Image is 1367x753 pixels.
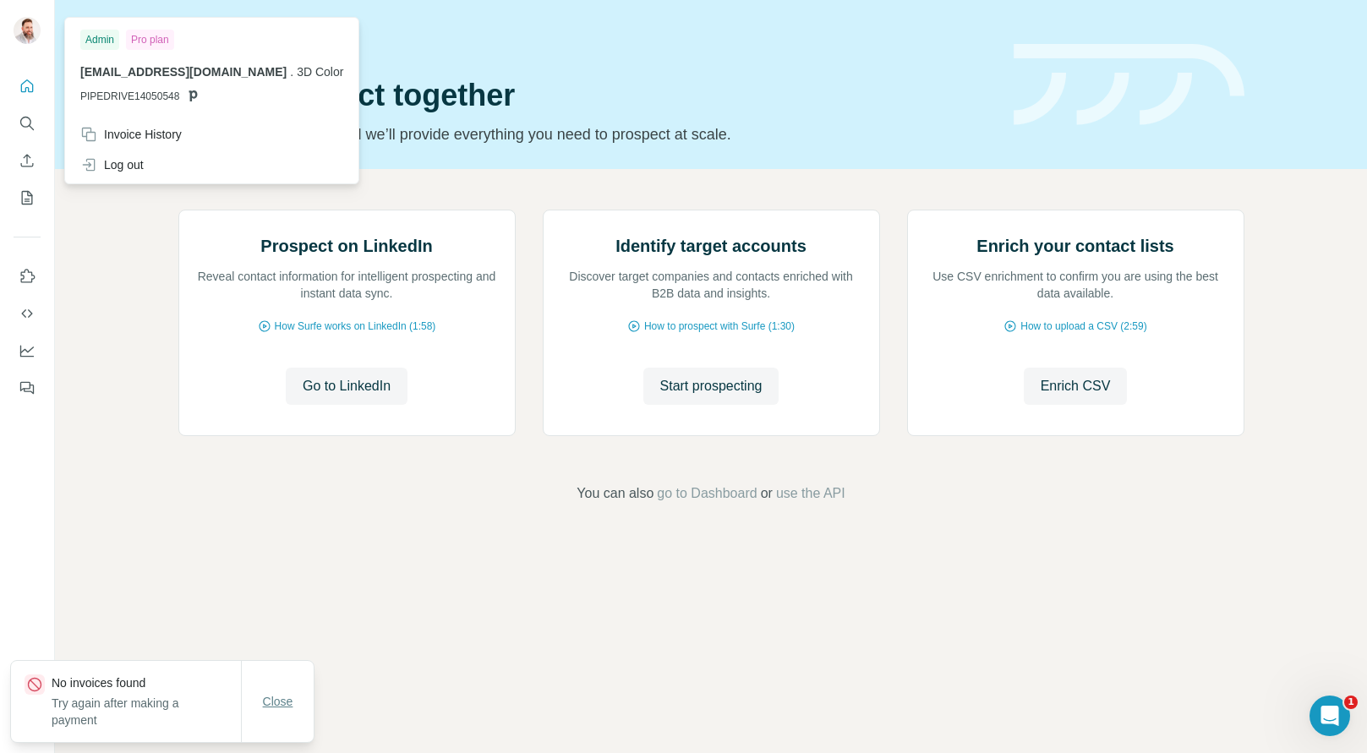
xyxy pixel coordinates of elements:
[52,674,241,691] p: No invoices found
[178,79,993,112] h1: Let’s prospect together
[14,336,41,366] button: Dashboard
[1024,368,1128,405] button: Enrich CSV
[976,234,1173,258] h2: Enrich your contact lists
[290,65,293,79] span: .
[776,483,845,504] button: use the API
[52,695,241,728] p: Try again after making a payment
[1014,44,1244,126] img: banner
[14,261,41,292] button: Use Surfe on LinkedIn
[1310,696,1350,736] iframe: Intercom live chat
[275,319,436,334] span: How Surfe works on LinkedIn (1:58)
[80,126,182,143] div: Invoice History
[1344,696,1358,709] span: 1
[14,71,41,101] button: Quick start
[615,234,807,258] h2: Identify target accounts
[14,373,41,403] button: Feedback
[14,17,41,44] img: Avatar
[657,483,757,504] button: go to Dashboard
[1041,376,1111,396] span: Enrich CSV
[303,376,391,396] span: Go to LinkedIn
[14,108,41,139] button: Search
[80,65,287,79] span: [EMAIL_ADDRESS][DOMAIN_NAME]
[80,89,179,104] span: PIPEDRIVE14050548
[643,368,779,405] button: Start prospecting
[644,319,795,334] span: How to prospect with Surfe (1:30)
[80,156,144,173] div: Log out
[1020,319,1146,334] span: How to upload a CSV (2:59)
[660,376,763,396] span: Start prospecting
[560,268,862,302] p: Discover target companies and contacts enriched with B2B data and insights.
[761,483,773,504] span: or
[126,30,174,50] div: Pro plan
[178,31,993,48] div: Quick start
[577,483,653,504] span: You can also
[286,368,407,405] button: Go to LinkedIn
[196,268,498,302] p: Reveal contact information for intelligent prospecting and instant data sync.
[178,123,993,146] p: Pick your starting point and we’ll provide everything you need to prospect at scale.
[251,686,305,717] button: Close
[14,298,41,329] button: Use Surfe API
[14,183,41,213] button: My lists
[260,234,432,258] h2: Prospect on LinkedIn
[297,65,343,79] span: 3D Color
[925,268,1227,302] p: Use CSV enrichment to confirm you are using the best data available.
[14,145,41,176] button: Enrich CSV
[80,30,119,50] div: Admin
[263,693,293,710] span: Close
